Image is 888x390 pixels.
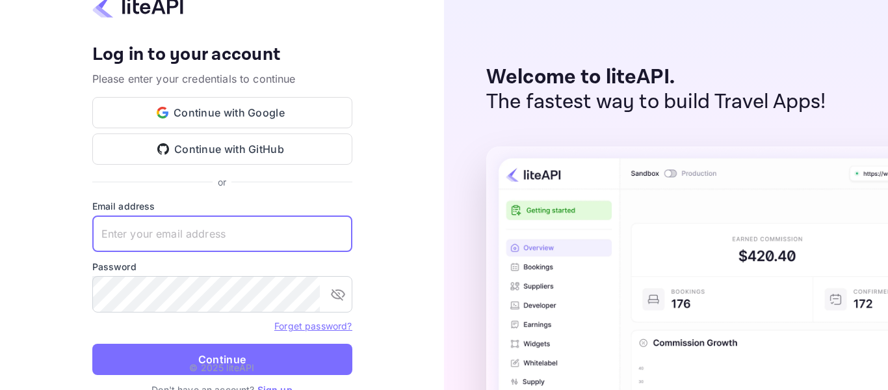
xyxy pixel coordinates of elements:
[92,71,352,87] p: Please enter your credentials to continue
[92,216,352,252] input: Enter your email address
[486,90,826,115] p: The fastest way to build Travel Apps!
[92,97,352,128] button: Continue with Google
[92,260,352,273] label: Password
[92,44,352,66] h4: Log in to your account
[328,226,343,242] keeper-lock: Open Keeper Popup
[218,175,226,189] p: or
[486,65,826,90] p: Welcome to liteAPI.
[92,133,352,165] button: Continue with GitHub
[92,344,352,375] button: Continue
[92,199,352,213] label: Email address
